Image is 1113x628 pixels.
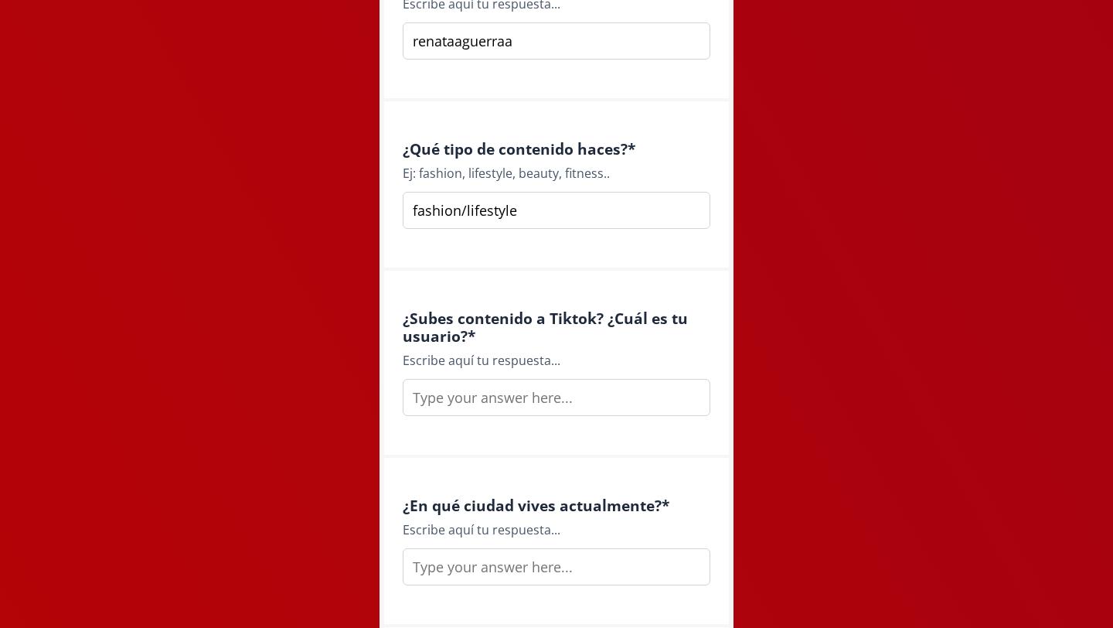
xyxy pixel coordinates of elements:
input: Type your answer here... [403,379,710,416]
div: Escribe aquí tu respuesta... [403,351,710,370]
div: Escribe aquí tu respuesta... [403,520,710,539]
input: Type your answer here... [403,22,710,60]
input: Type your answer here... [403,548,710,585]
h4: ¿En qué ciudad vives actualmente? * [403,497,710,514]
div: Ej: fashion, lifestyle, beauty, fitness.. [403,164,710,183]
h4: ¿Qué tipo de contenido haces? * [403,140,710,158]
input: Type your answer here... [403,192,710,229]
h4: ¿Subes contenido a Tiktok? ¿Cuál es tu usuario? * [403,309,710,345]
